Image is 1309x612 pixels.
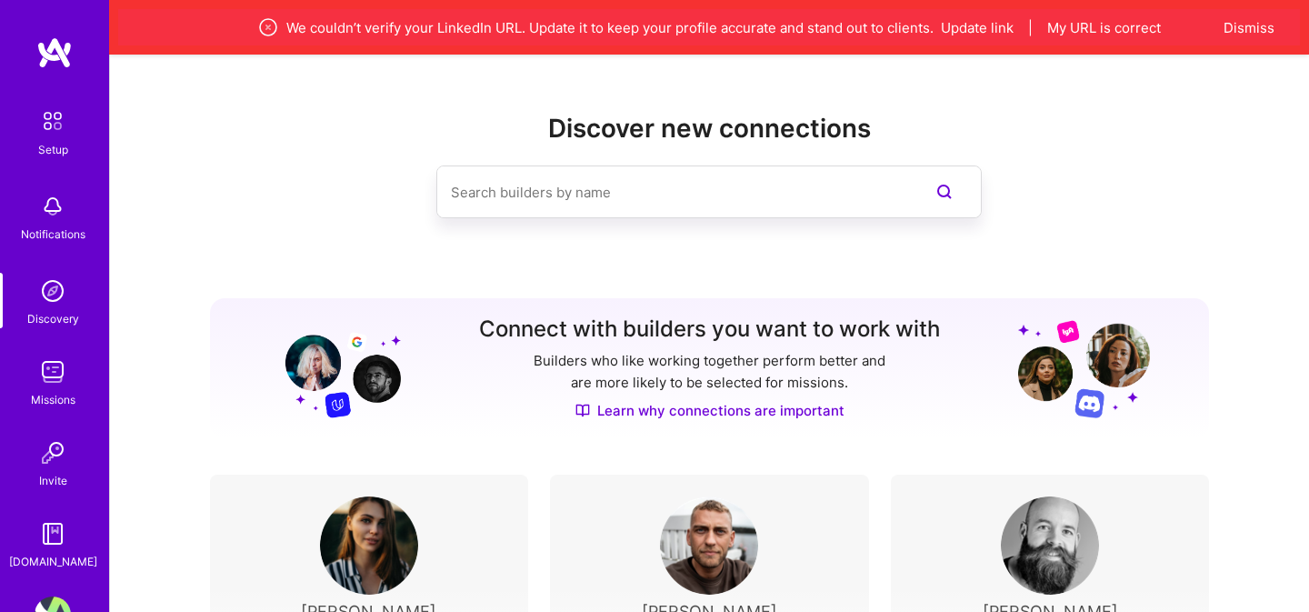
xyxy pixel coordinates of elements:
button: Dismiss [1224,18,1274,37]
img: Discover [575,403,590,418]
p: Builders who like working together perform better and are more likely to be selected for missions. [530,350,889,394]
div: Notifications [21,225,85,244]
img: Invite [35,435,71,471]
div: Invite [39,471,67,490]
img: discovery [35,273,71,309]
div: Missions [31,390,75,409]
input: Search builders by name [451,169,894,216]
img: User Avatar [320,497,418,595]
h3: Connect with builders you want to work with [479,316,940,343]
div: Setup [38,140,68,159]
a: Learn why connections are important [575,401,844,420]
img: guide book [35,516,71,552]
i: icon SearchPurple [934,181,955,203]
img: logo [36,36,73,69]
button: My URL is correct [1047,18,1161,37]
img: setup [34,102,72,140]
div: [DOMAIN_NAME] [9,552,97,571]
h2: Discover new connections [210,114,1210,144]
img: User Avatar [660,497,758,595]
button: Update link [941,18,1014,37]
img: Grow your network [1018,319,1150,418]
img: teamwork [35,354,71,390]
img: Grow your network [269,318,401,418]
div: Discovery [27,309,79,328]
img: User Avatar [1001,497,1099,595]
span: | [1028,18,1033,37]
div: We couldn’t verify your LinkedIn URL. Update it to keep your profile accurate and stand out to cl... [204,16,1214,38]
img: bell [35,188,71,225]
